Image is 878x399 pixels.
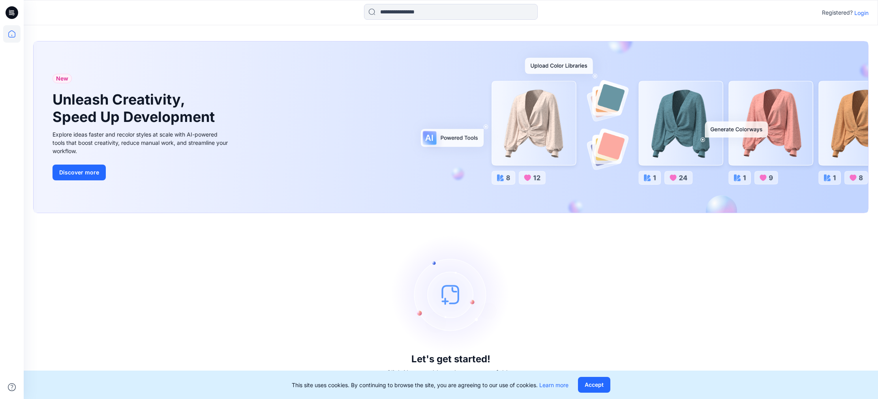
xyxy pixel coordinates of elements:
[56,74,68,83] span: New
[53,91,218,125] h1: Unleash Creativity, Speed Up Development
[822,8,853,17] p: Registered?
[53,165,106,180] button: Discover more
[578,377,610,393] button: Accept
[392,235,510,354] img: empty-state-image.svg
[292,381,568,389] p: This site uses cookies. By continuing to browse the site, you are agreeing to our use of cookies.
[539,382,568,388] a: Learn more
[53,130,230,155] div: Explore ideas faster and recolor styles at scale with AI-powered tools that boost creativity, red...
[53,165,230,180] a: Discover more
[386,368,515,377] p: Click New to add a style or create a folder.
[854,9,869,17] p: Login
[411,354,490,365] h3: Let's get started!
